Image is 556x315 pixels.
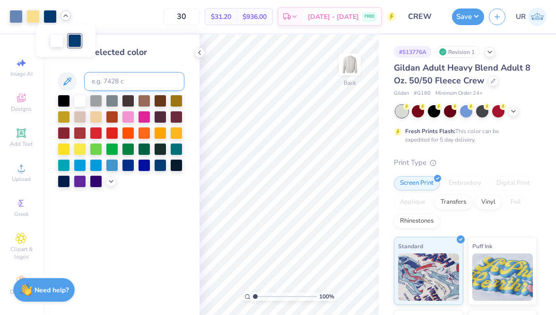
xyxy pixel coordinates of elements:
div: Rhinestones [394,214,440,228]
span: Image AI [10,70,33,78]
div: Print Type [394,157,537,168]
strong: Fresh Prints Flash: [405,127,455,135]
span: # G180 [414,90,431,98]
span: Decorate [10,288,33,296]
button: Save [452,9,484,25]
div: Digital Print [490,176,536,190]
span: Gildan [394,90,409,98]
span: $31.20 [211,12,231,22]
div: # 513776A [394,46,432,58]
a: UR [516,8,547,26]
span: FREE [365,13,374,20]
strong: Need help? [35,286,69,295]
div: Foil [504,195,527,209]
div: Transfers [434,195,472,209]
input: Untitled Design [401,7,447,26]
span: [DATE] - [DATE] [308,12,359,22]
div: Back [344,79,356,87]
span: Standard [398,241,423,251]
img: Puff Ink [472,253,533,301]
img: Umang Randhawa [528,8,547,26]
div: Vinyl [475,195,502,209]
input: e.g. 7428 c [84,72,184,91]
span: Add Text [10,140,33,148]
span: Puff Ink [472,241,492,251]
span: Designs [11,105,32,113]
div: Embroidery [443,176,487,190]
img: Back [340,55,359,74]
span: Upload [12,175,31,183]
div: This color can be expedited for 5 day delivery. [405,127,521,144]
img: Standard [398,253,459,301]
div: Change selected color [58,46,184,59]
span: Greek [14,210,29,218]
div: Applique [394,195,432,209]
input: – – [163,8,200,25]
span: Clipart & logos [5,245,38,261]
span: 100 % [319,292,334,301]
span: Minimum Order: 24 + [435,90,483,98]
div: Screen Print [394,176,440,190]
span: Gildan Adult Heavy Blend Adult 8 Oz. 50/50 Fleece Crew [394,62,530,86]
div: Revision 1 [436,46,480,58]
span: UR [516,11,526,22]
span: $936.00 [243,12,267,22]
